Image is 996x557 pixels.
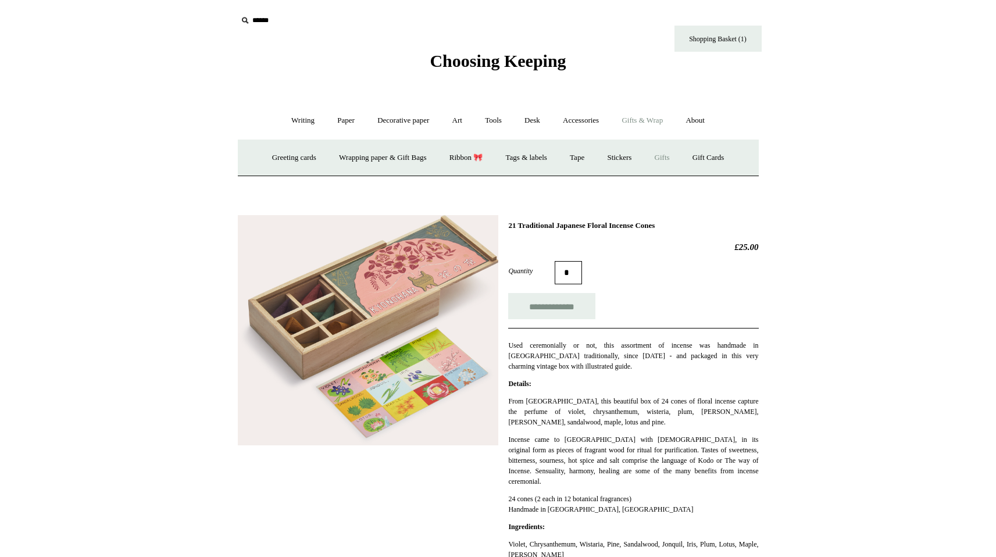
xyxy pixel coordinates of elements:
[508,494,758,515] p: 24 cones (2 each in 12 botanical fragrances) Handmade in [GEOGRAPHIC_DATA], [GEOGRAPHIC_DATA]
[508,266,555,276] label: Quantity
[508,221,758,230] h1: 21 Traditional Japanese Floral Incense Cones
[329,142,437,173] a: Wrapping paper & Gift Bags
[611,105,673,136] a: Gifts & Wrap
[675,105,715,136] a: About
[430,60,566,69] a: Choosing Keeping
[508,340,758,372] p: Used ceremonially or not, this assortment of incense was handmade in [GEOGRAPHIC_DATA] traditiona...
[559,142,595,173] a: Tape
[367,105,440,136] a: Decorative paper
[552,105,609,136] a: Accessories
[597,142,642,173] a: Stickers
[508,242,758,252] h2: £25.00
[682,142,735,173] a: Gift Cards
[281,105,325,136] a: Writing
[508,523,544,531] strong: Ingredients:
[442,105,473,136] a: Art
[674,26,762,52] a: Shopping Basket (1)
[495,142,558,173] a: Tags & labels
[430,51,566,70] span: Choosing Keeping
[514,105,551,136] a: Desk
[508,380,531,388] strong: Details:
[508,396,758,427] p: From [GEOGRAPHIC_DATA], this beautiful box of 24 cones of floral incense capture the perfume of v...
[238,215,498,445] img: 21 Traditional Japanese Floral Incense Cones
[439,142,494,173] a: Ribbon 🎀
[474,105,512,136] a: Tools
[644,142,680,173] a: Gifts
[327,105,365,136] a: Paper
[508,434,758,487] p: Incense came to [GEOGRAPHIC_DATA] with [DEMOGRAPHIC_DATA], in its original form as pieces of frag...
[262,142,327,173] a: Greeting cards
